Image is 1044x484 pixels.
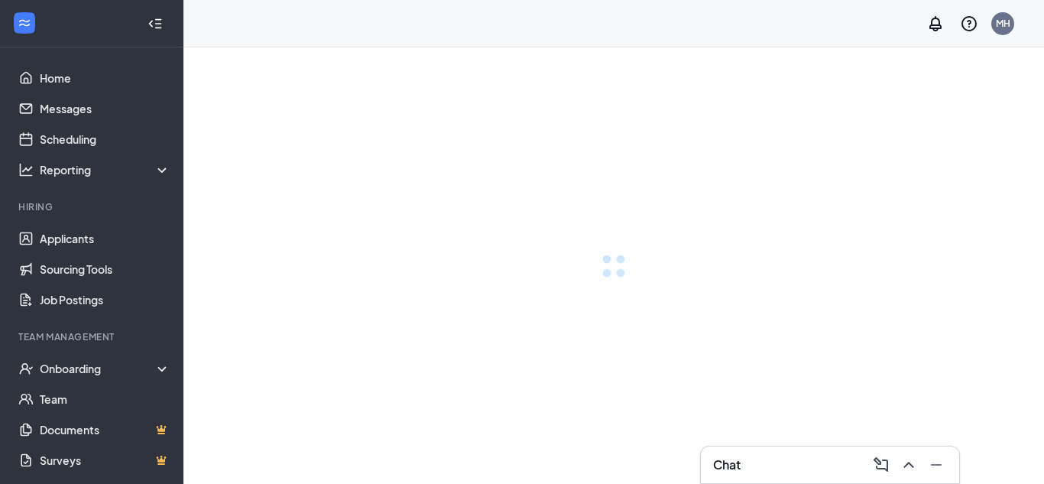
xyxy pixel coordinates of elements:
svg: Minimize [927,456,945,474]
svg: ComposeMessage [872,456,890,474]
a: Team [40,384,170,414]
a: Applicants [40,223,170,254]
a: Sourcing Tools [40,254,170,284]
svg: Analysis [18,162,34,177]
a: SurveysCrown [40,445,170,476]
a: Job Postings [40,284,170,315]
h3: Chat [713,456,741,473]
svg: Collapse [148,16,163,31]
svg: QuestionInfo [960,15,978,33]
a: Scheduling [40,124,170,154]
a: Home [40,63,170,93]
div: MH [996,17,1010,30]
svg: UserCheck [18,361,34,376]
div: Hiring [18,200,167,213]
svg: Notifications [926,15,945,33]
button: ChevronUp [895,453,919,477]
a: Messages [40,93,170,124]
svg: WorkstreamLogo [17,15,32,31]
button: ComposeMessage [867,453,892,477]
div: Reporting [40,162,171,177]
svg: ChevronUp [900,456,918,474]
button: Minimize [922,453,947,477]
a: DocumentsCrown [40,414,170,445]
div: Team Management [18,330,167,343]
div: Onboarding [40,361,171,376]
